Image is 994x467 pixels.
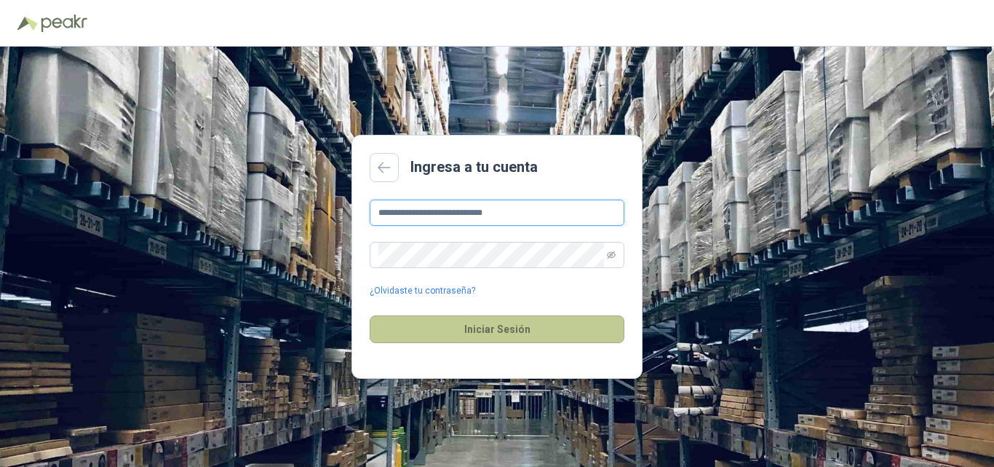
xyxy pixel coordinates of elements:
[17,16,38,31] img: Logo
[370,284,475,298] a: ¿Olvidaste tu contraseña?
[370,315,624,343] button: Iniciar Sesión
[410,156,538,178] h2: Ingresa a tu cuenta
[41,15,87,32] img: Peakr
[607,251,616,259] span: eye-invisible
